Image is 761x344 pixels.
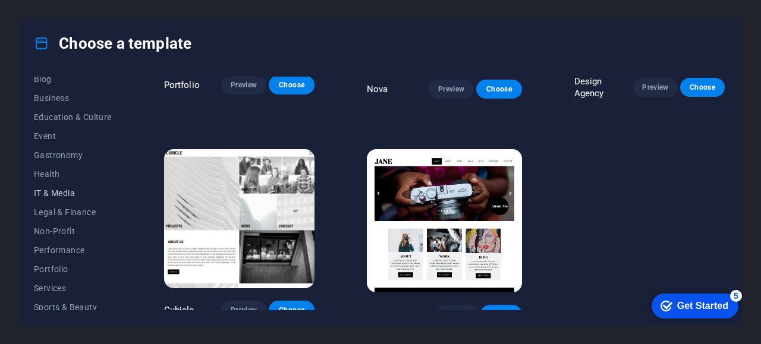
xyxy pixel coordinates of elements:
span: Preview [446,310,468,319]
div: Get Started [32,13,83,24]
p: [PERSON_NAME] [367,308,436,320]
span: Performance [34,245,112,255]
span: Preview [438,84,464,94]
button: Preview [429,80,474,99]
button: Preview [221,75,266,94]
button: Services [34,279,112,298]
button: Gastronomy [34,146,112,165]
button: Blog [34,70,112,89]
button: Non-Profit [34,222,112,241]
span: Business [34,93,112,103]
button: Sports & Beauty [34,298,112,317]
img: Cubicle [164,149,315,288]
button: Preview [436,305,478,324]
span: Choose [278,305,304,315]
img: Jane [367,149,522,292]
span: Non-Profit [34,226,112,236]
button: Preview [221,301,266,320]
button: Legal & Finance [34,203,112,222]
span: Blog [34,74,112,84]
span: Services [34,283,112,293]
button: IT & Media [34,184,112,203]
span: Education & Culture [34,112,112,122]
button: Portfolio [34,260,112,279]
span: Preview [231,80,257,90]
span: Preview [231,305,257,315]
span: Choose [278,80,304,90]
span: Sports & Beauty [34,302,112,312]
button: Preview [633,78,678,97]
button: Choose [680,78,725,97]
p: Portfolio [164,79,200,91]
span: Choose [486,84,512,94]
span: Portfolio [34,264,112,274]
button: Choose [269,75,314,94]
button: Education & Culture [34,108,112,127]
span: Legal & Finance [34,207,112,217]
span: Choose [490,310,512,319]
div: Get Started 5 items remaining, 0% complete [7,6,93,31]
button: Performance [34,241,112,260]
span: Health [34,169,112,179]
button: Choose [476,80,521,99]
p: Cubicle [164,304,194,316]
p: Design Agency [574,75,633,99]
button: Business [34,89,112,108]
button: Choose [480,305,522,324]
h4: Choose a template [34,34,191,53]
span: Event [34,131,112,141]
span: IT & Media [34,188,112,198]
div: 5 [85,2,97,14]
p: Nova [367,83,388,95]
button: Health [34,165,112,184]
span: Gastronomy [34,150,112,160]
span: Choose [690,83,715,92]
button: Event [34,127,112,146]
span: Preview [643,83,668,92]
button: Choose [269,301,314,320]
